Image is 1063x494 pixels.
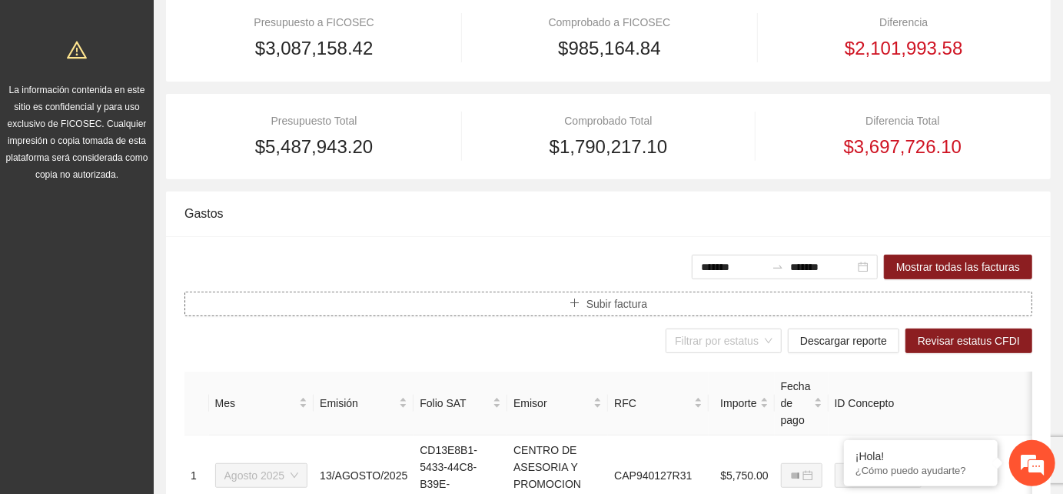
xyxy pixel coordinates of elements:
[800,332,887,349] span: Descargar reporte
[550,132,667,162] span: $1,790,217.10
[773,112,1032,129] div: Diferencia Total
[320,395,396,412] span: Emisión
[776,14,1032,31] div: Diferencia
[479,112,738,129] div: Comprobado Total
[80,78,258,98] div: Chatee con nosotros ahora
[570,298,580,310] span: plus
[513,395,590,412] span: Emisor
[608,372,708,436] th: RFC
[184,14,443,31] div: Presupuesto a FICOSEC
[479,14,740,31] div: Comprobado a FICOSEC
[614,395,690,412] span: RFC
[507,372,608,436] th: Emisor
[781,378,811,429] span: Fecha de pago
[8,330,293,384] textarea: Escriba su mensaje y pulse “Intro”
[586,295,647,312] span: Subir factura
[414,372,507,436] th: Folio SAT
[252,8,289,45] div: Minimizar ventana de chat en vivo
[855,450,986,462] div: ¡Hola!
[184,192,1032,235] div: Gastos
[255,34,373,63] span: $3,087,158.42
[844,132,962,162] span: $3,697,726.10
[905,329,1032,353] button: Revisar estatus CFDI
[715,395,757,412] span: Importe
[314,372,414,436] th: Emisión
[772,261,784,273] span: to
[855,465,986,476] p: ¿Cómo puedo ayudarte?
[67,40,87,60] span: warning
[775,372,829,436] th: Fecha de pago
[709,372,775,436] th: Importe
[224,464,299,487] span: Agosto 2025
[209,372,314,436] th: Mes
[918,332,1020,349] span: Revisar estatus CFDI
[772,261,784,273] span: swap-right
[184,292,1032,316] button: plusSubir factura
[558,34,660,63] span: $985,164.84
[215,395,297,412] span: Mes
[184,112,443,129] div: Presupuesto Total
[255,132,373,162] span: $5,487,943.20
[420,395,490,412] span: Folio SAT
[845,34,962,63] span: $2,101,993.58
[884,255,1032,279] button: Mostrar todas las facturas
[89,160,212,315] span: Estamos en línea.
[6,85,148,180] span: La información contenida en este sitio es confidencial y para uso exclusivo de FICOSEC. Cualquier...
[788,329,899,353] button: Descargar reporte
[896,259,1020,275] span: Mostrar todas las facturas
